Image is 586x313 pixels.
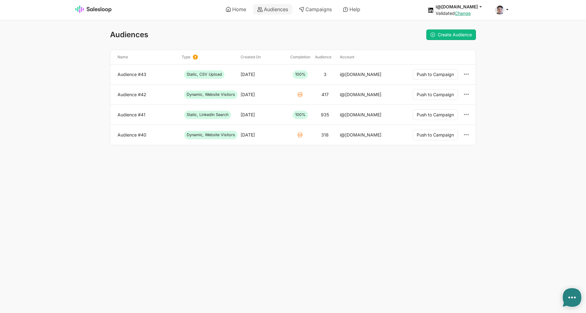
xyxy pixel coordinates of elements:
[115,55,179,60] div: Name
[436,4,488,10] button: i@[DOMAIN_NAME]
[221,4,251,15] a: Home
[75,6,112,13] img: Salesloop
[241,72,255,77] div: [DATE]
[339,4,365,15] a: Help
[184,91,238,99] span: Dynamic, Website Visitors
[238,55,288,60] div: Created on
[340,112,381,118] div: i@[DOMAIN_NAME]
[321,132,329,138] div: 318
[426,29,476,40] a: Create Audience
[293,111,308,119] span: 100%
[293,70,308,78] span: 100%
[322,92,329,97] div: 417
[340,132,381,138] div: i@[DOMAIN_NAME]
[413,130,458,140] button: Push to Campaign
[118,132,177,138] a: Audience #40
[413,69,458,80] button: Push to Campaign
[184,70,224,78] span: Static, CSV Upload
[438,32,472,37] span: Create Audience
[413,89,458,100] button: Push to Campaign
[321,112,329,118] div: 935
[184,111,231,119] span: Static, LinkedIn Search
[436,11,488,16] div: Validated
[337,55,396,60] div: Account
[241,132,255,138] div: [DATE]
[455,11,471,16] a: Change
[241,112,255,118] div: [DATE]
[288,55,313,60] div: Completion
[295,4,336,15] a: Campaigns
[110,30,148,39] span: Audiences
[413,110,458,120] button: Push to Campaign
[241,92,255,97] div: [DATE]
[118,92,177,97] a: Audience #42
[184,131,238,139] span: Dynamic, Website Visitors
[340,72,381,77] div: i@[DOMAIN_NAME]
[340,92,381,97] div: i@[DOMAIN_NAME]
[313,55,337,60] div: Audience
[253,4,292,15] a: Audiences
[324,72,326,77] div: 3
[118,112,177,118] a: Audience #41
[182,55,190,60] span: Type
[118,72,177,77] a: Audience #43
